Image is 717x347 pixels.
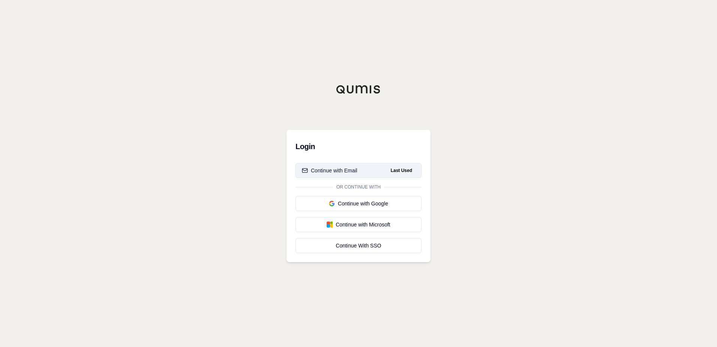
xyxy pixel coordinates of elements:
button: Continue with Google [295,196,421,211]
a: Continue With SSO [295,238,421,253]
div: Continue With SSO [302,242,415,249]
div: Continue with Email [302,167,357,174]
span: Last Used [388,166,415,175]
button: Continue with Microsoft [295,217,421,232]
img: Qumis [336,85,381,94]
button: Continue with EmailLast Used [295,163,421,178]
h3: Login [295,139,421,154]
span: Or continue with [333,184,384,190]
div: Continue with Google [302,200,415,207]
div: Continue with Microsoft [302,221,415,228]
